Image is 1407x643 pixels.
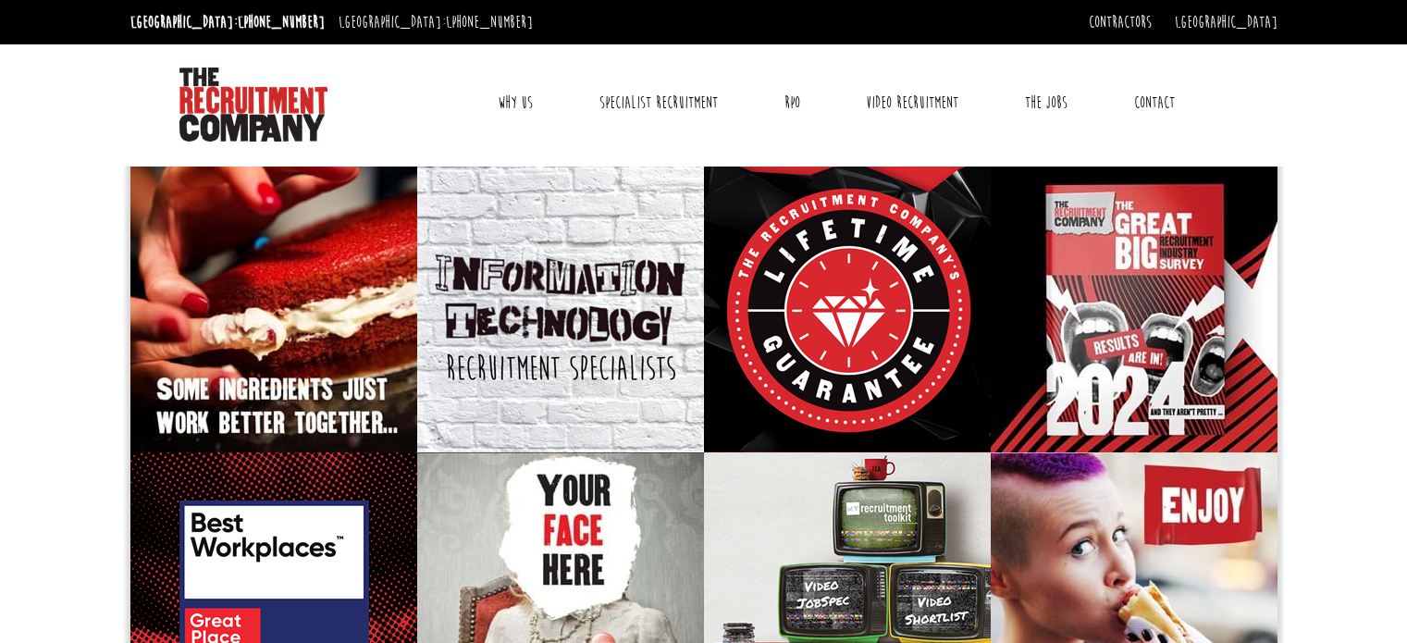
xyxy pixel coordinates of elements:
a: Contractors [1089,12,1152,32]
li: [GEOGRAPHIC_DATA]: [126,7,329,37]
a: The Jobs [1011,80,1081,126]
a: [PHONE_NUMBER] [238,12,325,32]
a: Video Recruitment [852,80,972,126]
a: RPO [771,80,814,126]
a: [PHONE_NUMBER] [446,12,533,32]
a: [GEOGRAPHIC_DATA] [1175,12,1277,32]
a: Why Us [484,80,547,126]
a: Specialist Recruitment [586,80,732,126]
li: [GEOGRAPHIC_DATA]: [334,7,537,37]
a: Contact [1120,80,1189,126]
img: The Recruitment Company [179,68,327,142]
